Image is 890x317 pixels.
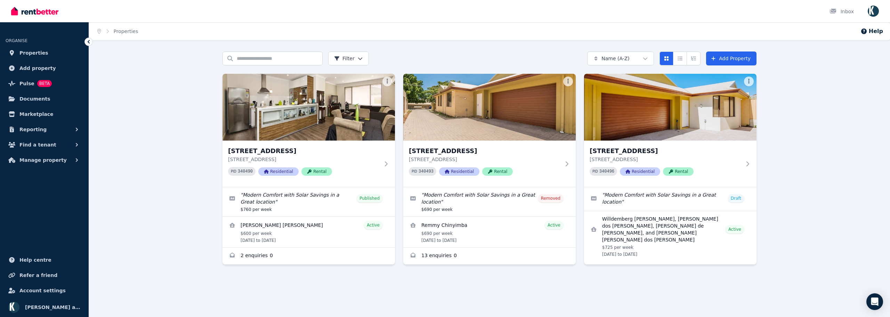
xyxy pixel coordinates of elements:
span: Documents [19,95,50,103]
span: Rental [663,167,694,176]
button: Help [860,27,883,35]
a: Enquiries for 24B Climping Street, Balga [403,248,576,264]
h3: [STREET_ADDRESS] [590,146,741,156]
small: PID [592,169,598,173]
button: Expanded list view [687,51,701,65]
a: View details for Remmy Chinyimba [403,217,576,247]
button: More options [563,77,573,86]
a: 24B Climping Street, Balga[STREET_ADDRESS][STREET_ADDRESS]PID 340493ResidentialRental [403,74,576,187]
span: Account settings [19,286,66,295]
button: More options [744,77,754,86]
span: Reporting [19,125,47,134]
a: Documents [6,92,83,106]
a: Properties [114,29,138,34]
p: [STREET_ADDRESS] [228,156,380,163]
a: Refer a friend [6,268,83,282]
span: Residential [620,167,660,176]
span: [PERSON_NAME] as trustee for The Ferdowsian Trust [25,303,80,311]
div: View options [660,51,701,65]
a: Enquiries for 24A Climping Street, Balga [222,248,395,264]
small: PID [412,169,417,173]
span: Rental [482,167,513,176]
span: Manage property [19,156,67,164]
a: Add Property [706,51,756,65]
span: Residential [439,167,479,176]
div: Open Intercom Messenger [866,293,883,310]
p: [STREET_ADDRESS] [409,156,560,163]
small: PID [231,169,236,173]
img: 24B Climping Street, Balga [403,74,576,141]
img: RentBetter [11,6,58,16]
img: 24C Climping Street, Balga [584,74,756,141]
span: Find a tenant [19,141,56,149]
code: 340493 [419,169,434,174]
a: 24A Climping Street, Balga[STREET_ADDRESS][STREET_ADDRESS]PID 340490ResidentialRental [222,74,395,187]
span: Help centre [19,256,51,264]
button: Filter [328,51,369,65]
span: ORGANISE [6,38,27,43]
div: Inbox [830,8,854,15]
span: Marketplace [19,110,53,118]
button: Manage property [6,153,83,167]
span: Filter [334,55,355,62]
a: Marketplace [6,107,83,121]
h3: [STREET_ADDRESS] [228,146,380,156]
code: 340496 [599,169,614,174]
h3: [STREET_ADDRESS] [409,146,560,156]
span: Refer a friend [19,271,57,279]
span: Name (A-Z) [601,55,630,62]
p: [STREET_ADDRESS] [590,156,741,163]
a: Help centre [6,253,83,267]
button: Compact list view [673,51,687,65]
img: 24A Climping Street, Balga [222,74,395,141]
a: Edit listing: Modern Comfort with Solar Savings in a Great location [584,187,756,211]
span: BETA [37,80,52,87]
a: 24C Climping Street, Balga[STREET_ADDRESS][STREET_ADDRESS]PID 340496ResidentialRental [584,74,756,187]
img: Omid Ferdowsian as trustee for The Ferdowsian Trust [868,6,879,17]
button: Name (A-Z) [587,51,654,65]
a: Edit listing: Modern Comfort with Solar Savings in a Great location [403,187,576,216]
img: Omid Ferdowsian as trustee for The Ferdowsian Trust [8,302,19,313]
a: PulseBETA [6,77,83,90]
span: Properties [19,49,48,57]
a: Edit listing: Modern Comfort with Solar Savings in a Great location [222,187,395,216]
a: Properties [6,46,83,60]
button: Find a tenant [6,138,83,152]
a: View details for Willdemberg Sued Costa Silva, Patricia Borges dos Santos, Iago Matheus Nobrega d... [584,211,756,261]
a: View details for Marie Veronique Desiree Wosgien [222,217,395,247]
span: Pulse [19,79,34,88]
a: Account settings [6,284,83,298]
span: Add property [19,64,56,72]
button: Reporting [6,122,83,136]
button: More options [382,77,392,86]
code: 340490 [238,169,253,174]
button: Card view [660,51,673,65]
nav: Breadcrumb [89,22,146,40]
span: Residential [258,167,299,176]
a: Add property [6,61,83,75]
span: Rental [301,167,332,176]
